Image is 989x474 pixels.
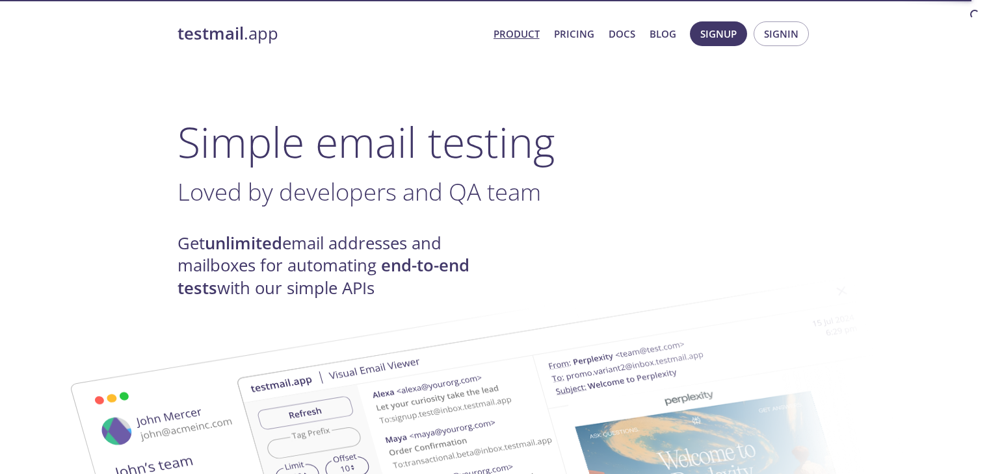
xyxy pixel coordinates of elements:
span: Loved by developers and QA team [178,175,541,208]
a: Blog [650,25,676,42]
h1: Simple email testing [178,117,812,167]
strong: testmail [178,22,244,45]
a: Docs [609,25,635,42]
strong: end-to-end tests [178,254,469,299]
button: Signup [690,21,747,46]
h4: Get email addresses and mailboxes for automating with our simple APIs [178,232,495,299]
span: Signup [700,25,737,42]
a: Product [494,25,540,42]
a: testmail.app [178,23,483,45]
a: Pricing [554,25,594,42]
strong: unlimited [205,232,282,255]
button: Signin [754,21,809,46]
span: Signin [764,25,798,42]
